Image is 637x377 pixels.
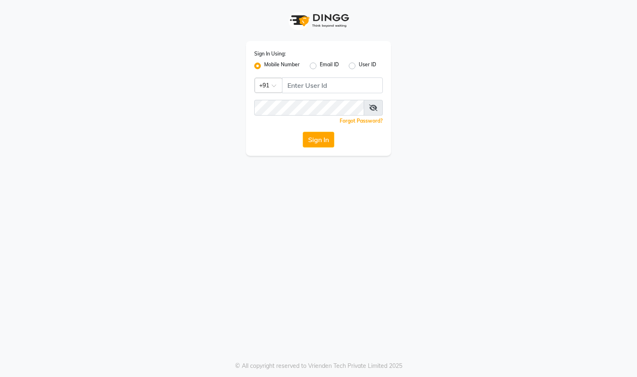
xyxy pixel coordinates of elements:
[264,61,300,71] label: Mobile Number
[282,77,383,93] input: Username
[320,61,339,71] label: Email ID
[285,8,352,33] img: logo1.svg
[303,132,334,147] button: Sign In
[340,118,383,124] a: Forgot Password?
[359,61,376,71] label: User ID
[254,50,286,58] label: Sign In Using:
[254,100,364,116] input: Username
